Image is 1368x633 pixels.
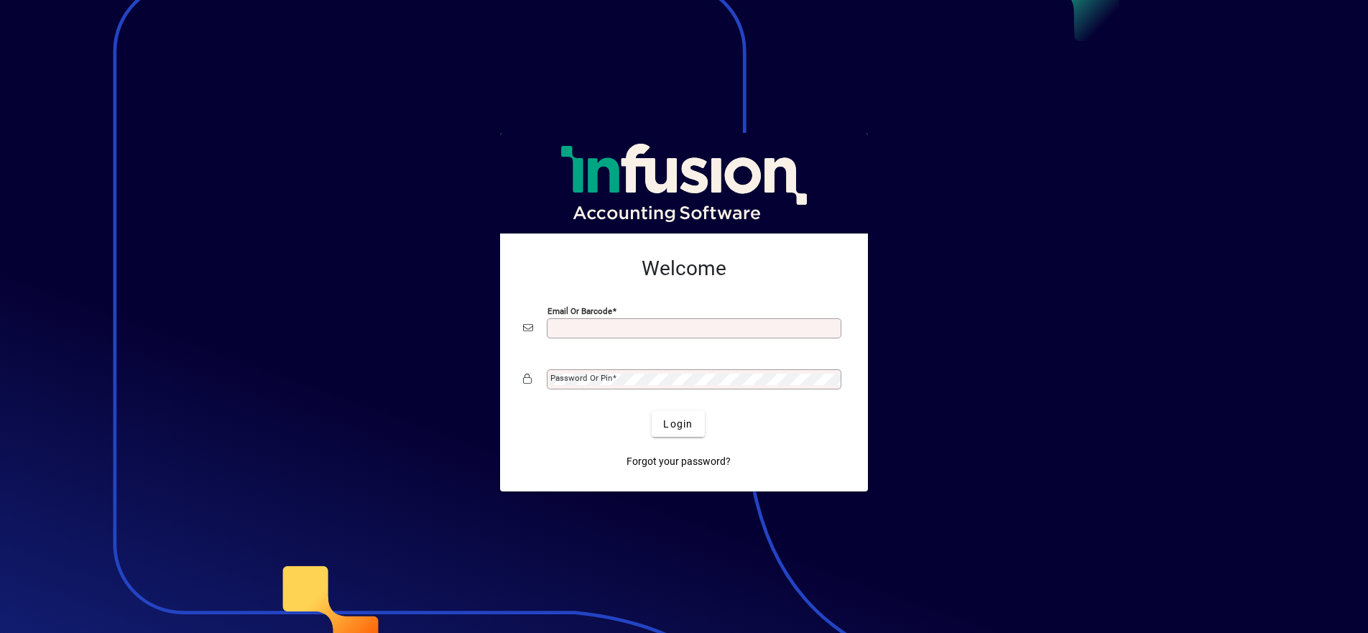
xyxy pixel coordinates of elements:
[627,454,731,469] span: Forgot your password?
[663,417,693,432] span: Login
[550,373,612,383] mat-label: Password or Pin
[652,411,704,437] button: Login
[547,306,612,316] mat-label: Email or Barcode
[523,257,845,281] h2: Welcome
[621,448,736,474] a: Forgot your password?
